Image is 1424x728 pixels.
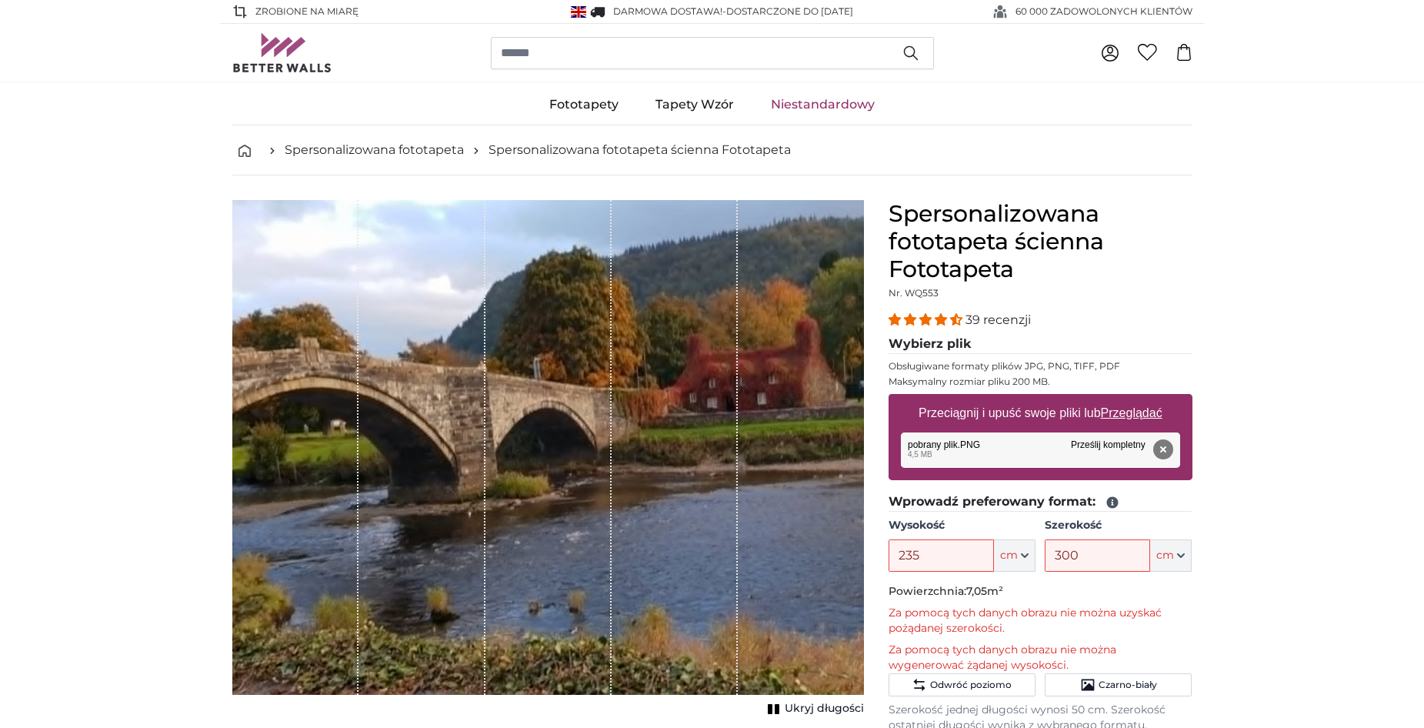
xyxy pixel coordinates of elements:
label: Szerokość [1045,518,1192,533]
button: Ukryj długości [763,698,864,720]
a: Tapety Wzór [637,85,752,125]
a: Fototapety [531,85,637,125]
legend: Wprowadź preferowany format: [889,493,1192,512]
h1: Spersonalizowana fototapeta ścienna Fototapeta [889,200,1192,283]
span: Dostarczone do [DATE] [726,5,853,17]
img: Betterwalls [232,33,332,72]
p: Za pomocą tych danych obrazu nie można wygenerować żądanej wysokości. [889,643,1192,673]
button: cm [1150,539,1192,572]
button: Flip horizontally [889,673,1035,696]
span: DARMOWA dostawa! [613,5,722,17]
a: Spersonalizowana fototapeta [285,141,464,159]
span: Czarno-biały [1099,679,1157,691]
a: Spersonalizowana fototapeta ścienna Fototapeta [489,141,791,159]
button: Black and white [1045,673,1192,696]
p: Obsługiwane formaty plików JPG, PNG, TIFF, PDF [889,360,1192,372]
span: cm [1000,548,1018,563]
u: Przeglądać [1100,406,1162,419]
label: Wysokość [889,518,1035,533]
span: Nr. WQ553 [889,287,939,299]
a: Niestandardowy [752,85,893,125]
span: Odwróć poziomo [930,679,1012,691]
span: 39 recenzji [965,312,1031,327]
span: cm [1156,548,1174,563]
span: 7,05m² [966,584,1003,598]
span: Zrobione na miarę [255,5,359,18]
span: - [722,5,853,17]
p: Za pomocą tych danych obrazu nie można uzyskać pożądanej szerokości. [889,606,1192,636]
label: Przeciągnij i upuść swoje pliki lub [912,398,1169,429]
span: 60 000 ZADOWOLONYCH KLIENTÓW [1015,5,1192,18]
p: Powierzchnia: [889,584,1192,599]
div: 1 of 1 [232,200,864,720]
p: Maksymalny rozmiar pliku 200 MB. [889,376,1192,388]
legend: Wybierz plik [889,335,1192,354]
nav: breadcrumbs [232,125,1192,175]
span: 4.36 stars [889,312,965,327]
button: cm [994,539,1035,572]
span: Ukryj długości [785,701,864,716]
img: United Kingdom [571,6,586,18]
